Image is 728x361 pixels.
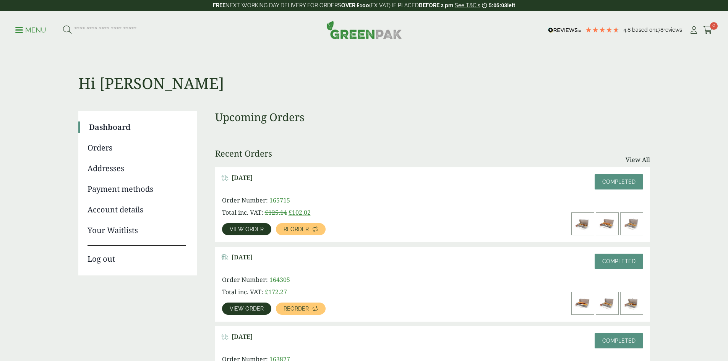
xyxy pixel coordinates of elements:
h3: Recent Orders [215,148,272,158]
bdi: 172.27 [265,288,287,296]
strong: FREE [213,2,225,8]
span: Completed [602,338,636,344]
span: reviews [663,27,682,33]
a: Reorder [276,303,326,315]
span: Completed [602,179,636,185]
img: Large-Corrugated-Newsprint-Fish-Chips-Box-with-Food-Variant-1-300x200.jpg [596,213,618,235]
img: Medium-Corrugated-Newsprint-Fish-Chips-Box-with-Food-Variant-2-300x200.jpg [572,213,594,235]
del: £125.14 [265,208,287,217]
span: 5:05:03 [489,2,507,8]
img: Large-Corrugated-Newsprint-Fish-Chips-Box-with-Food-Variant-1-300x200.jpg [572,292,594,314]
i: My Account [689,26,699,34]
span: [DATE] [232,254,253,261]
a: Your Waitlists [88,225,186,236]
span: Total inc. VAT: [222,288,263,296]
a: View order [222,223,271,235]
a: Account details [88,204,186,215]
span: Completed [602,258,636,264]
a: View All [626,155,650,164]
span: 0 [710,22,718,30]
span: View order [230,306,264,311]
span: 164305 [269,275,290,284]
span: View order [230,227,264,232]
span: 165715 [269,196,290,204]
span: Reorder [284,306,309,311]
span: £ [289,208,292,217]
span: Reorder [284,227,309,232]
img: GreenPak Supplies [326,21,402,39]
span: £ [265,288,268,296]
a: Orders [88,142,186,154]
a: Menu [15,26,46,33]
a: See T&C's [455,2,480,8]
span: left [507,2,515,8]
img: REVIEWS.io [548,28,581,33]
span: Order Number: [222,275,268,284]
span: 4.8 [623,27,632,33]
bdi: 102.02 [289,208,311,217]
span: [DATE] [232,333,253,340]
a: Dashboard [89,121,186,133]
h1: Hi [PERSON_NAME] [78,50,650,92]
a: Reorder [276,223,326,235]
strong: OVER £100 [341,2,369,8]
strong: BEFORE 2 pm [419,2,453,8]
a: 0 [703,24,713,36]
h3: Upcoming Orders [215,111,650,124]
div: 4.78 Stars [585,26,619,33]
a: Payment methods [88,183,186,195]
span: 178 [655,27,663,33]
img: Medium-Corrugated-Newsprint-Fish-Chips-Box-with-Food-Variant-2-300x200.jpg [621,292,643,314]
span: Order Number: [222,196,268,204]
span: [DATE] [232,174,253,181]
img: Small-Corrugated-Newsprint-Fish-Chips-Box-with-Food-Variant-1-300x200.jpg [621,213,643,235]
img: Small-Corrugated-Newsprint-Fish-Chips-Box-with-Food-Variant-1-300x200.jpg [596,292,618,314]
a: Log out [88,245,186,265]
i: Cart [703,26,713,34]
a: View order [222,303,271,315]
a: Addresses [88,163,186,174]
span: Based on [632,27,655,33]
span: Total inc. VAT: [222,208,263,217]
p: Menu [15,26,46,35]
